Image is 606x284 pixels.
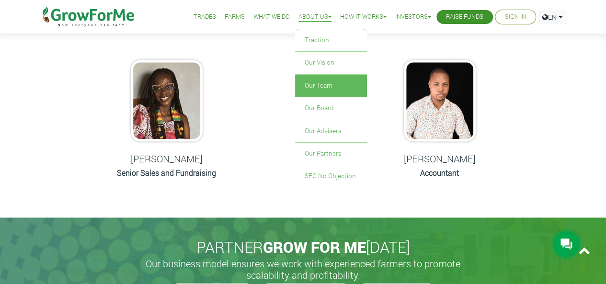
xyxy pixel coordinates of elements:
[295,29,367,51] a: Traction
[340,12,387,22] a: How it Works
[41,238,565,256] h2: PARTNER [DATE]
[446,12,483,22] a: Raise Funds
[131,60,203,141] img: growforme image
[110,168,223,177] h6: Senior Sales and Fundraising
[404,60,476,141] img: growforme image
[295,143,367,165] a: Our Partners
[538,10,567,24] a: EN
[136,258,471,281] h5: Our business model ensures we work with experienced farmers to promote scalability and profitabil...
[505,12,526,22] a: Sign In
[253,12,290,22] a: What We Do
[194,12,216,22] a: Trades
[225,12,245,22] a: Farms
[295,75,367,97] a: Our Team
[383,153,496,164] h5: [PERSON_NAME]
[263,237,366,257] span: GROW FOR ME
[295,97,367,119] a: Our Board
[395,12,431,22] a: Investors
[295,120,367,142] a: Our Advisers
[295,52,367,74] a: Our Vision
[383,168,496,177] h6: Accountant
[295,165,367,187] a: SEC No Objection
[110,153,223,164] h5: [PERSON_NAME]
[298,12,332,22] a: About Us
